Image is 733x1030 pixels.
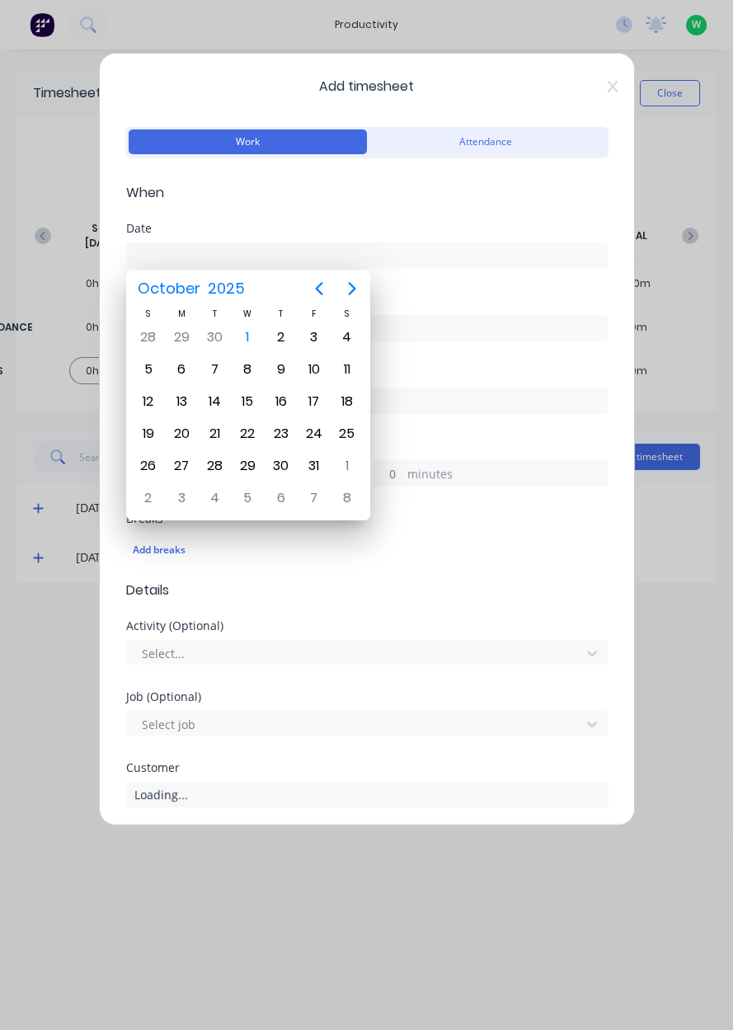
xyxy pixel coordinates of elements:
[336,272,369,305] button: Next page
[204,274,249,303] span: 2025
[302,454,327,478] div: Friday, October 31, 2025
[136,357,161,382] div: Sunday, October 5, 2025
[235,486,260,510] div: Wednesday, November 5, 2025
[335,325,359,350] div: Saturday, October 4, 2025
[169,357,194,382] div: Monday, October 6, 2025
[264,307,297,321] div: T
[128,274,256,303] button: October2025
[202,486,227,510] div: Tuesday, November 4, 2025
[198,307,231,321] div: T
[202,421,227,446] div: Tuesday, October 21, 2025
[132,307,165,321] div: S
[202,325,227,350] div: Tuesday, September 30, 2025
[269,486,294,510] div: Thursday, November 6, 2025
[169,421,194,446] div: Monday, October 20, 2025
[269,357,294,382] div: Thursday, October 9, 2025
[269,325,294,350] div: Thursday, October 2, 2025
[269,389,294,414] div: Thursday, October 16, 2025
[169,389,194,414] div: Monday, October 13, 2025
[302,357,327,382] div: Friday, October 10, 2025
[374,461,403,486] input: 0
[269,421,294,446] div: Thursday, October 23, 2025
[235,389,260,414] div: Wednesday, October 15, 2025
[231,307,264,321] div: W
[126,762,608,774] div: Customer
[407,465,607,486] label: minutes
[126,223,608,234] div: Date
[335,357,359,382] div: Saturday, October 11, 2025
[169,486,194,510] div: Monday, November 3, 2025
[302,421,327,446] div: Friday, October 24, 2025
[302,486,327,510] div: Friday, November 7, 2025
[269,454,294,478] div: Thursday, October 30, 2025
[367,129,605,154] button: Attendance
[331,307,364,321] div: S
[235,325,260,350] div: Today, Wednesday, October 1, 2025
[335,454,359,478] div: Saturday, November 1, 2025
[134,274,204,303] span: October
[335,421,359,446] div: Saturday, October 25, 2025
[133,539,601,561] div: Add breaks
[169,325,194,350] div: Monday, September 29, 2025
[126,77,608,96] span: Add timesheet
[165,307,198,321] div: M
[298,307,331,321] div: F
[126,183,608,203] span: When
[136,454,161,478] div: Sunday, October 26, 2025
[126,513,608,524] div: Breaks
[302,325,327,350] div: Friday, October 3, 2025
[136,486,161,510] div: Sunday, November 2, 2025
[202,454,227,478] div: Tuesday, October 28, 2025
[169,454,194,478] div: Monday, October 27, 2025
[303,272,336,305] button: Previous page
[335,486,359,510] div: Saturday, November 8, 2025
[126,691,608,703] div: Job (Optional)
[126,620,608,632] div: Activity (Optional)
[302,389,327,414] div: Friday, October 17, 2025
[335,389,359,414] div: Saturday, October 18, 2025
[136,325,161,350] div: Sunday, September 28, 2025
[129,129,367,154] button: Work
[126,581,608,600] span: Details
[136,421,161,446] div: Sunday, October 19, 2025
[235,357,260,382] div: Wednesday, October 8, 2025
[126,782,608,807] div: Loading...
[136,389,161,414] div: Sunday, October 12, 2025
[202,357,227,382] div: Tuesday, October 7, 2025
[202,389,227,414] div: Tuesday, October 14, 2025
[235,454,260,478] div: Wednesday, October 29, 2025
[235,421,260,446] div: Wednesday, October 22, 2025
